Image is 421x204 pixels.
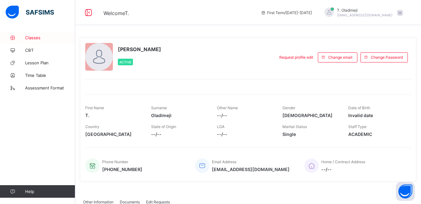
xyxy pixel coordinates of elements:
span: Change email [328,55,352,60]
span: Active [119,60,131,64]
span: [EMAIL_ADDRESS][DOMAIN_NAME] [337,13,392,17]
span: ACADEMIC [348,132,405,137]
span: Email Address [212,159,236,164]
span: First Name [85,105,104,110]
span: [GEOGRAPHIC_DATA] [85,132,142,137]
span: Invalid date [348,113,405,118]
span: Lesson Plan [25,60,75,65]
span: T. Oladimeji [337,8,392,13]
span: [DEMOGRAPHIC_DATA] [282,113,339,118]
span: [PHONE_NUMBER] [102,167,142,172]
span: Single [282,132,339,137]
span: Phone Number [102,159,128,164]
span: LGA [217,124,224,129]
span: Country [85,124,99,129]
span: T. [85,113,142,118]
span: Surname [151,105,167,110]
span: Marital Status [282,124,307,129]
span: --/-- [217,132,273,137]
div: T.Oladimeji [318,8,406,18]
span: Help [25,189,75,194]
span: CBT [25,48,75,53]
span: State of Origin [151,124,176,129]
span: Date of Birth [348,105,370,110]
span: session/term information [261,10,312,15]
span: Request profile edit [279,55,313,60]
span: Gender [282,105,295,110]
span: Welcome T. [103,10,129,16]
button: Open asap [396,182,415,201]
span: --/-- [217,113,273,118]
span: Staff Type [348,124,366,129]
span: Home / Contract Address [321,159,365,164]
span: Other Name [217,105,238,110]
span: --/-- [151,132,208,137]
span: Assessment Format [25,85,75,90]
span: --/-- [321,167,365,172]
img: safsims [6,6,54,19]
span: [PERSON_NAME] [118,46,161,52]
span: Classes [25,35,75,40]
span: Oladimeji [151,113,208,118]
span: Change Password [371,55,403,60]
span: Time Table [25,73,75,78]
span: [EMAIL_ADDRESS][DOMAIN_NAME] [212,167,290,172]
